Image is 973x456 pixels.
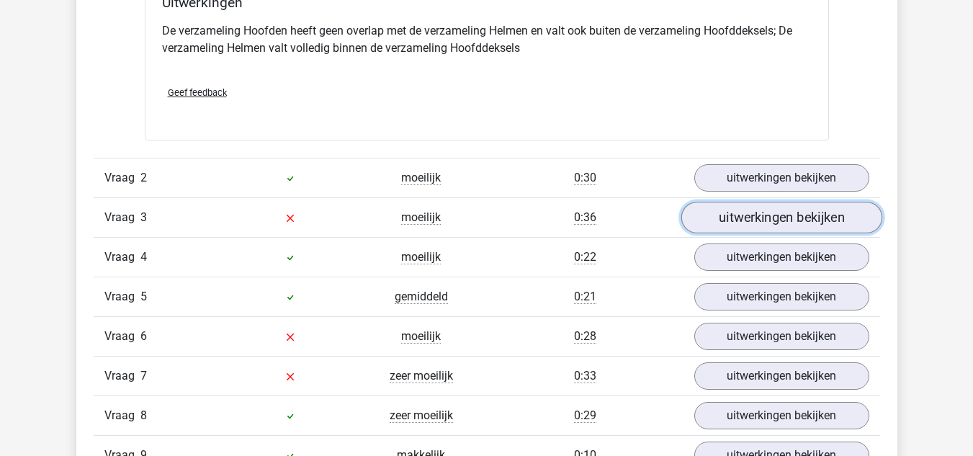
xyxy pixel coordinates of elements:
span: gemiddeld [395,290,448,304]
span: 7 [140,369,147,383]
span: 6 [140,329,147,343]
span: 0:30 [574,171,596,185]
a: uitwerkingen bekijken [694,164,869,192]
span: Geef feedback [168,87,227,98]
span: Vraag [104,328,140,345]
a: uitwerkingen bekijken [694,323,869,350]
span: 0:22 [574,250,596,264]
span: moeilijk [401,171,441,185]
span: 8 [140,408,147,422]
p: De verzameling Hoofden heeft geen overlap met de verzameling Helmen en valt ook buiten de verzame... [162,22,812,57]
span: 0:21 [574,290,596,304]
a: uitwerkingen bekijken [694,283,869,310]
span: 0:33 [574,369,596,383]
a: uitwerkingen bekijken [694,402,869,429]
span: zeer moeilijk [390,408,453,423]
span: Vraag [104,169,140,187]
span: Vraag [104,367,140,385]
span: Vraag [104,288,140,305]
span: moeilijk [401,210,441,225]
a: uitwerkingen bekijken [694,362,869,390]
span: 5 [140,290,147,303]
span: 0:29 [574,408,596,423]
a: uitwerkingen bekijken [681,202,882,233]
span: Vraag [104,249,140,266]
span: moeilijk [401,250,441,264]
span: 3 [140,210,147,224]
span: 2 [140,171,147,184]
a: uitwerkingen bekijken [694,243,869,271]
span: 0:36 [574,210,596,225]
span: 0:28 [574,329,596,344]
span: 4 [140,250,147,264]
span: zeer moeilijk [390,369,453,383]
span: moeilijk [401,329,441,344]
span: Vraag [104,407,140,424]
span: Vraag [104,209,140,226]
